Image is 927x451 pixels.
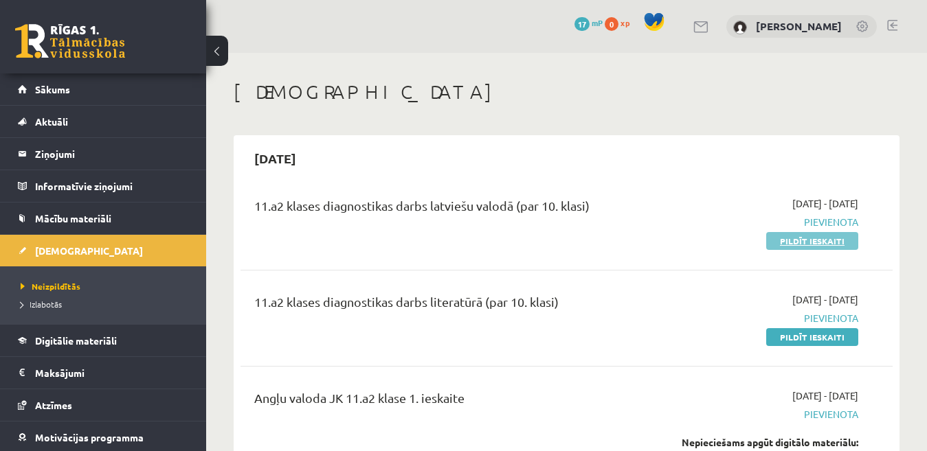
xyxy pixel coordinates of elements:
[241,142,310,174] h2: [DATE]
[733,21,747,34] img: Elizabete Priedoliņa
[18,170,189,202] a: Informatīvie ziņojumi
[18,325,189,356] a: Digitālie materiāli
[35,212,111,224] span: Mācību materiāli
[254,389,650,414] div: Angļu valoda JK 11.a2 klase 1. ieskaite
[35,83,70,95] span: Sākums
[766,232,858,250] a: Pildīt ieskaiti
[792,389,858,403] span: [DATE] - [DATE]
[621,17,629,28] span: xp
[574,17,603,28] a: 17 mP
[35,115,68,128] span: Aktuāli
[18,203,189,234] a: Mācību materiāli
[18,138,189,170] a: Ziņojumi
[18,389,189,421] a: Atzīmes
[35,431,144,443] span: Motivācijas programma
[35,357,189,389] legend: Maksājumi
[21,280,192,292] a: Neizpildītās
[35,244,143,257] span: [DEMOGRAPHIC_DATA]
[792,292,858,307] span: [DATE] - [DATE]
[671,215,858,229] span: Pievienota
[15,24,125,58] a: Rīgas 1. Tālmācības vidusskola
[574,17,590,31] span: 17
[18,357,189,389] a: Maksājumi
[18,73,189,105] a: Sākums
[254,292,650,318] div: 11.a2 klases diagnostikas darbs literatūrā (par 10. klasi)
[18,106,189,137] a: Aktuāli
[766,328,858,346] a: Pildīt ieskaiti
[21,298,192,310] a: Izlabotās
[21,281,80,292] span: Neizpildītās
[35,170,189,202] legend: Informatīvie ziņojumi
[18,235,189,266] a: [DEMOGRAPHIC_DATA]
[254,196,650,222] div: 11.a2 klases diagnostikas darbs latviešu valodā (par 10. klasi)
[592,17,603,28] span: mP
[234,80,900,104] h1: [DEMOGRAPHIC_DATA]
[35,399,72,411] span: Atzīmes
[35,334,117,347] span: Digitālie materiāli
[792,196,858,211] span: [DATE] - [DATE]
[605,17,618,31] span: 0
[756,19,842,33] a: [PERSON_NAME]
[605,17,636,28] a: 0 xp
[35,138,189,170] legend: Ziņojumi
[21,299,62,310] span: Izlabotās
[671,435,858,450] div: Nepieciešams apgūt digitālo materiālu:
[671,407,858,421] span: Pievienota
[671,311,858,325] span: Pievienota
